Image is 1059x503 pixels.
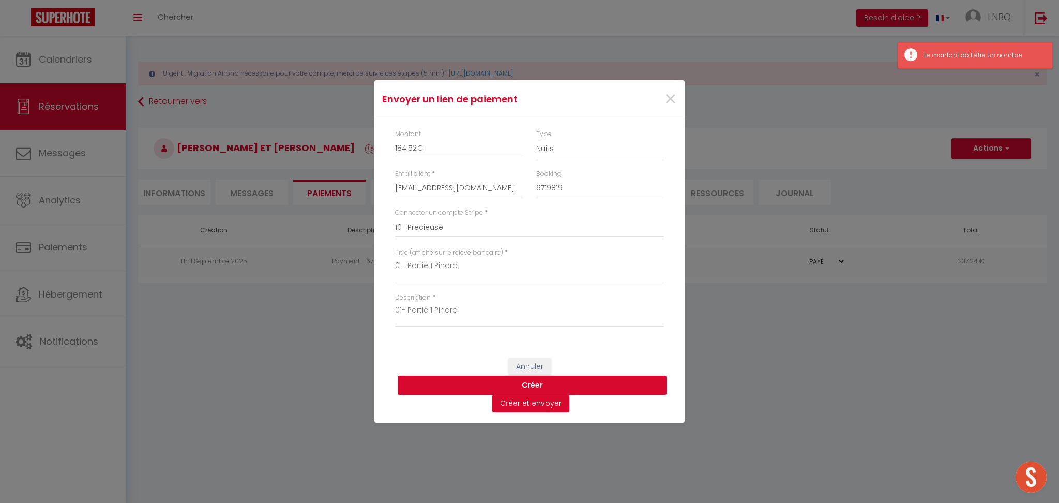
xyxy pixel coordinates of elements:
button: Créer et envoyer [492,395,569,412]
div: Ouvrir le chat [1016,462,1047,493]
label: Type [536,129,552,139]
button: Annuler [508,358,551,376]
label: Montant [395,129,421,139]
label: Booking [536,169,562,179]
label: Email client [395,169,430,179]
label: Titre (affiché sur le relevé bancaire) [395,248,503,258]
button: Créer [398,376,667,395]
button: Close [664,88,677,111]
label: Connecter un compte Stripe [395,208,483,218]
h4: Envoyer un lien de paiement [382,92,574,107]
label: Description [395,293,431,303]
div: Le montant doit être un nombre [924,51,1042,61]
span: × [664,84,677,115]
